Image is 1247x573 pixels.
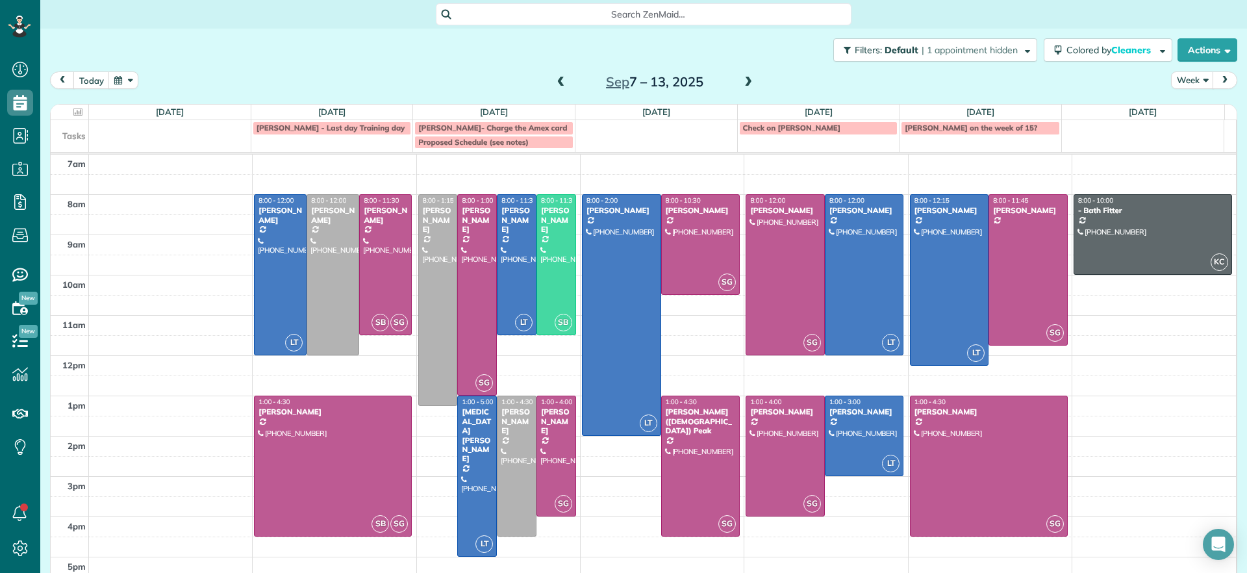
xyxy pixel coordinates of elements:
[461,407,493,463] div: [MEDICAL_DATA][PERSON_NAME]
[73,71,110,89] button: today
[749,206,821,215] div: [PERSON_NAME]
[1178,38,1237,62] button: Actions
[156,107,184,117] a: [DATE]
[922,44,1018,56] span: | 1 appointment hidden
[718,515,736,533] span: SG
[541,196,576,205] span: 8:00 - 11:30
[19,292,38,305] span: New
[1213,71,1237,89] button: next
[829,407,900,416] div: [PERSON_NAME]
[68,400,86,411] span: 1pm
[882,334,900,351] span: LT
[743,123,841,133] span: Check on [PERSON_NAME]
[885,44,919,56] span: Default
[68,521,86,531] span: 4pm
[501,206,533,234] div: [PERSON_NAME]
[540,407,572,435] div: [PERSON_NAME]
[372,515,389,533] span: SB
[62,279,86,290] span: 10am
[258,398,290,406] span: 1:00 - 4:30
[540,206,572,234] div: [PERSON_NAME]
[423,196,454,205] span: 8:00 - 1:15
[372,314,389,331] span: SB
[62,360,86,370] span: 12pm
[68,239,86,249] span: 9am
[642,107,670,117] a: [DATE]
[586,196,618,205] span: 8:00 - 2:00
[914,407,1064,416] div: [PERSON_NAME]
[829,196,864,205] span: 8:00 - 12:00
[422,206,454,234] div: [PERSON_NAME]
[68,199,86,209] span: 8am
[750,196,785,205] span: 8:00 - 12:00
[1129,107,1157,117] a: [DATE]
[462,398,493,406] span: 1:00 - 5:00
[993,196,1028,205] span: 8:00 - 11:45
[1066,44,1155,56] span: Colored by
[258,206,303,225] div: [PERSON_NAME]
[573,75,736,89] h2: 7 – 13, 2025
[475,374,493,392] span: SG
[555,314,572,331] span: SB
[803,495,821,513] span: SG
[833,38,1037,62] button: Filters: Default | 1 appointment hidden
[257,123,405,133] span: [PERSON_NAME] - Last day Training day
[501,196,536,205] span: 8:00 - 11:30
[1046,515,1064,533] span: SG
[68,440,86,451] span: 2pm
[606,73,629,90] span: Sep
[914,398,946,406] span: 1:00 - 4:30
[827,38,1037,62] a: Filters: Default | 1 appointment hidden
[665,407,737,435] div: [PERSON_NAME] ([DEMOGRAPHIC_DATA]) Peak
[1111,44,1153,56] span: Cleaners
[68,561,86,572] span: 5pm
[665,206,737,215] div: [PERSON_NAME]
[749,407,821,416] div: [PERSON_NAME]
[967,344,985,362] span: LT
[555,495,572,513] span: SG
[310,206,355,225] div: [PERSON_NAME]
[640,414,657,432] span: LT
[501,407,533,435] div: [PERSON_NAME]
[285,334,303,351] span: LT
[311,196,346,205] span: 8:00 - 12:00
[1044,38,1172,62] button: Colored byCleaners
[882,455,900,472] span: LT
[390,515,408,533] span: SG
[1203,529,1234,560] div: Open Intercom Messenger
[462,196,493,205] span: 8:00 - 1:00
[363,206,408,225] div: [PERSON_NAME]
[515,314,533,331] span: LT
[805,107,833,117] a: [DATE]
[68,481,86,491] span: 3pm
[461,206,493,234] div: [PERSON_NAME]
[829,398,861,406] span: 1:00 - 3:00
[1046,324,1064,342] span: SG
[966,107,994,117] a: [DATE]
[586,206,657,215] div: [PERSON_NAME]
[750,398,781,406] span: 1:00 - 4:00
[905,123,1037,133] span: [PERSON_NAME] on the week of 15?
[418,137,529,147] span: Proposed Schedule (see notes)
[258,196,294,205] span: 8:00 - 12:00
[992,206,1064,215] div: [PERSON_NAME]
[1077,206,1228,215] div: - Bath Fitter
[19,325,38,338] span: New
[666,398,697,406] span: 1:00 - 4:30
[390,314,408,331] span: SG
[829,206,900,215] div: [PERSON_NAME]
[258,407,408,416] div: [PERSON_NAME]
[62,320,86,330] span: 11am
[50,71,75,89] button: prev
[318,107,346,117] a: [DATE]
[501,398,533,406] span: 1:00 - 4:30
[914,196,950,205] span: 8:00 - 12:15
[803,334,821,351] span: SG
[1078,196,1113,205] span: 8:00 - 10:00
[1171,71,1214,89] button: Week
[855,44,882,56] span: Filters:
[718,274,736,291] span: SG
[666,196,701,205] span: 8:00 - 10:30
[914,206,985,215] div: [PERSON_NAME]
[418,123,567,133] span: [PERSON_NAME]- Charge the Amex card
